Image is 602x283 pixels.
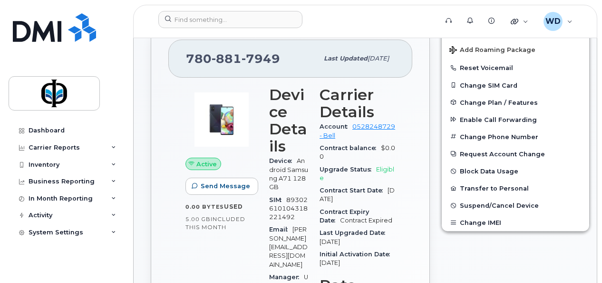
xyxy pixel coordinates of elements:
[320,259,340,266] span: [DATE]
[460,99,538,106] span: Change Plan / Features
[324,55,368,62] span: Last updated
[504,12,535,31] div: Quicklinks
[320,187,388,194] span: Contract Start Date
[269,157,297,164] span: Device
[186,51,280,66] span: 780
[201,182,250,191] span: Send Message
[442,111,589,128] button: Enable Call Forwarding
[442,197,589,214] button: Suspend/Cancel Device
[185,178,258,195] button: Send Message
[193,91,250,148] img: image20231002-3703462-2fiket.jpeg
[320,123,395,139] a: 0528248729 - Bell
[320,166,394,182] span: Eligible
[320,238,340,245] span: [DATE]
[320,166,376,173] span: Upgrade Status
[442,128,589,145] button: Change Phone Number
[320,229,390,236] span: Last Upgraded Date
[340,217,392,224] span: Contract Expired
[242,51,280,66] span: 7949
[368,55,389,62] span: [DATE]
[212,51,242,66] span: 881
[185,203,224,210] span: 0.00 Bytes
[545,16,561,27] span: WD
[442,162,589,180] button: Block Data Usage
[185,215,245,231] span: included this month
[442,77,589,94] button: Change SIM Card
[442,59,589,76] button: Reset Voicemail
[320,251,395,258] span: Initial Activation Date
[320,208,369,224] span: Contract Expiry Date
[196,160,217,169] span: Active
[158,11,302,28] input: Find something...
[269,86,308,155] h3: Device Details
[269,196,286,203] span: SIM
[442,214,589,231] button: Change IMEI
[224,203,243,210] span: used
[185,216,211,222] span: 5.00 GB
[269,273,304,281] span: Manager
[320,123,352,130] span: Account
[442,145,589,162] button: Request Account Change
[320,86,395,121] h3: Carrier Details
[460,116,537,123] span: Enable Call Forwarding
[449,46,535,55] span: Add Roaming Package
[442,180,589,197] button: Transfer to Personal
[442,40,589,59] button: Add Roaming Package
[269,226,308,268] span: [PERSON_NAME][EMAIL_ADDRESS][DOMAIN_NAME]
[269,226,292,233] span: Email
[460,202,539,209] span: Suspend/Cancel Device
[269,196,308,221] span: 89302610104318221492
[537,12,579,31] div: Whitney Drouin
[442,94,589,111] button: Change Plan / Features
[320,144,381,152] span: Contract balance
